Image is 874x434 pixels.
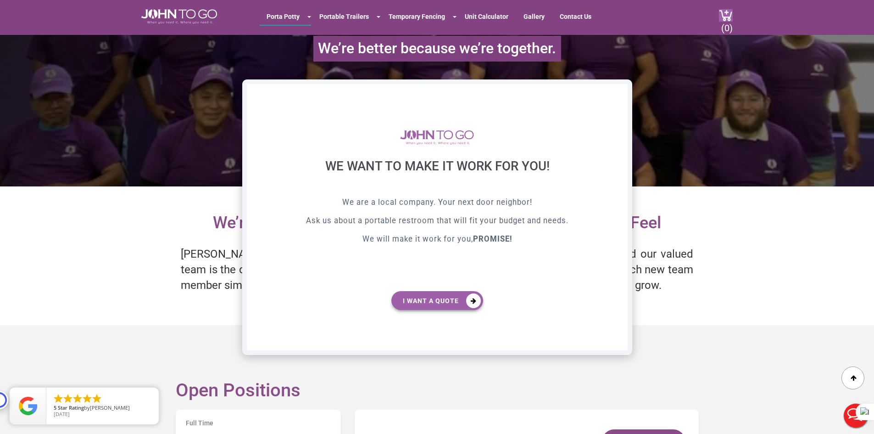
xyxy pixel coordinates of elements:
[270,197,605,210] p: We are a local company. Your next door neighbor!
[62,393,73,404] li: 
[613,84,627,100] div: X
[91,393,102,404] li: 
[391,291,483,310] a: I want a Quote
[19,397,37,415] img: Review Rating
[270,158,605,197] div: We want to make it work for you!
[58,404,84,411] span: Star Rating
[473,234,512,243] b: PROMISE!
[54,405,151,411] span: by
[54,411,70,417] span: [DATE]
[270,215,605,229] p: Ask us about a portable restroom that will fit your budget and needs.
[82,393,93,404] li: 
[53,393,64,404] li: 
[400,130,474,145] img: logo of viptogo
[837,397,874,434] button: Live Chat
[72,393,83,404] li: 
[54,404,56,411] span: 5
[90,404,130,411] span: [PERSON_NAME]
[270,233,605,247] p: We will make it work for you,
